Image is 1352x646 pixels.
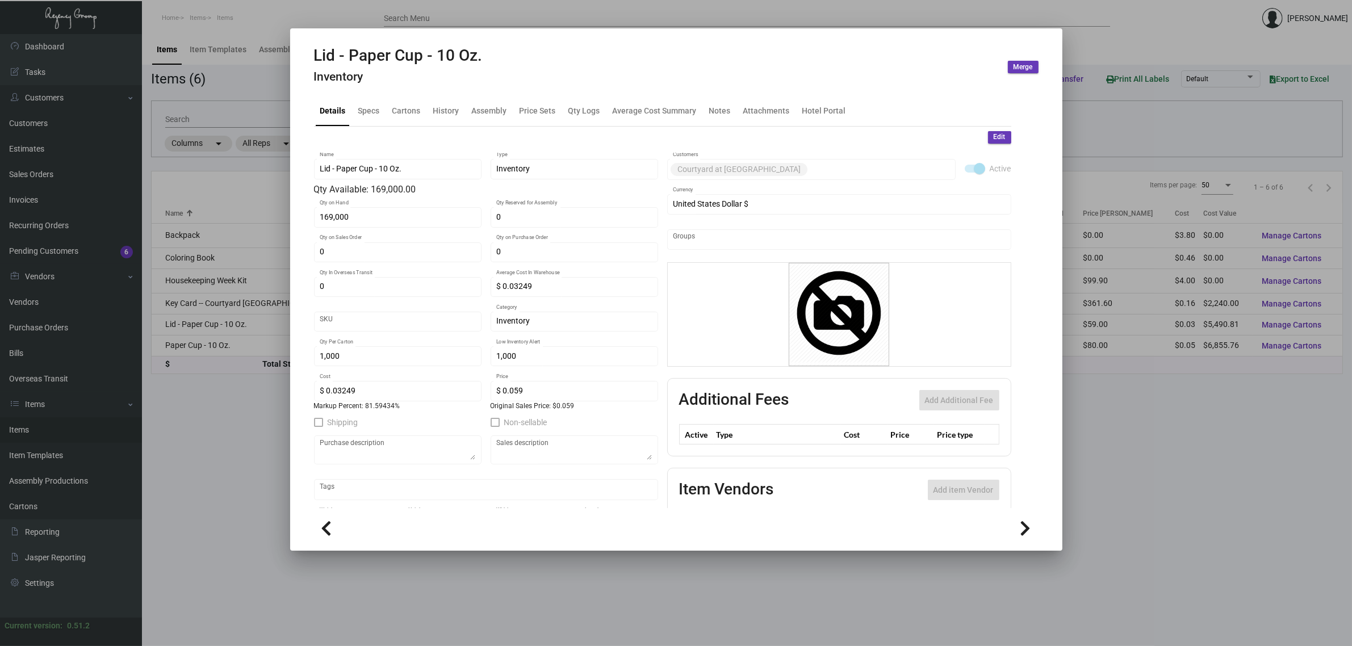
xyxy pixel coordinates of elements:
[679,480,774,500] h2: Item Vendors
[433,104,459,116] div: History
[358,104,380,116] div: Specs
[314,70,483,84] h4: Inventory
[928,480,999,500] button: Add item Vendor
[673,235,1005,244] input: Add new..
[328,416,358,429] span: Shipping
[1008,61,1039,73] button: Merge
[472,104,507,116] div: Assembly
[613,104,697,116] div: Average Cost Summary
[67,620,90,632] div: 0.51.2
[320,104,346,116] div: Details
[5,620,62,632] div: Current version:
[802,104,846,116] div: Hotel Portal
[810,165,949,174] input: Add new..
[671,163,807,176] mat-chip: Courtyard at [GEOGRAPHIC_DATA]
[934,425,985,444] th: Price type
[314,46,483,65] h2: Lid - Paper Cup - 10 Oz.
[392,104,421,116] div: Cartons
[714,425,841,444] th: Type
[994,132,1006,142] span: Edit
[679,425,714,444] th: Active
[934,485,994,494] span: Add item Vendor
[520,104,556,116] div: Price Sets
[888,425,934,444] th: Price
[504,416,547,429] span: Non-sellable
[841,425,888,444] th: Cost
[990,162,1011,175] span: Active
[743,104,790,116] div: Attachments
[568,104,600,116] div: Qty Logs
[988,131,1011,144] button: Edit
[709,104,731,116] div: Notes
[919,390,999,410] button: Add Additional Fee
[314,183,658,196] div: Qty Available: 169,000.00
[925,396,994,405] span: Add Additional Fee
[679,390,789,410] h2: Additional Fees
[1014,62,1033,72] span: Merge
